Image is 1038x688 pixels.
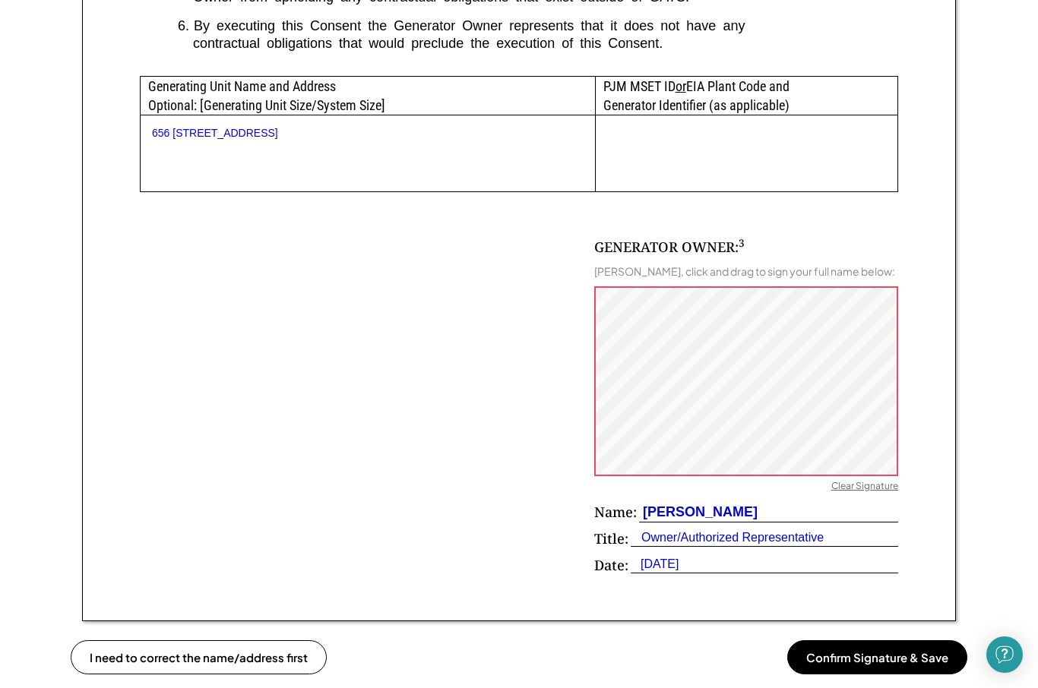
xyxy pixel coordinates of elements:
[594,264,895,278] div: [PERSON_NAME], click and drag to sign your full name below:
[141,77,595,115] div: Generating Unit Name and Address Optional: [Generating Unit Size/System Size]
[831,480,898,495] div: Clear Signature
[178,17,189,35] div: 6.
[739,236,745,250] sup: 3
[194,17,898,35] div: By executing this Consent the Generator Owner represents that it does not have any
[596,77,897,115] div: PJM MSET ID EIA Plant Code and Generator Identifier (as applicable)
[639,503,758,522] div: [PERSON_NAME]
[676,78,686,94] u: or
[594,556,628,575] div: Date:
[152,127,584,140] div: 656 [STREET_ADDRESS]
[787,640,967,674] button: Confirm Signature & Save
[631,529,824,546] div: Owner/Authorized Representative
[71,640,327,674] button: I need to correct the name/address first
[594,529,628,548] div: Title:
[594,503,637,522] div: Name:
[631,556,679,573] div: [DATE]
[594,238,745,257] div: GENERATOR OWNER:
[986,636,1023,673] div: Open Intercom Messenger
[178,35,898,52] div: contractual obligations that would preclude the execution of this Consent.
